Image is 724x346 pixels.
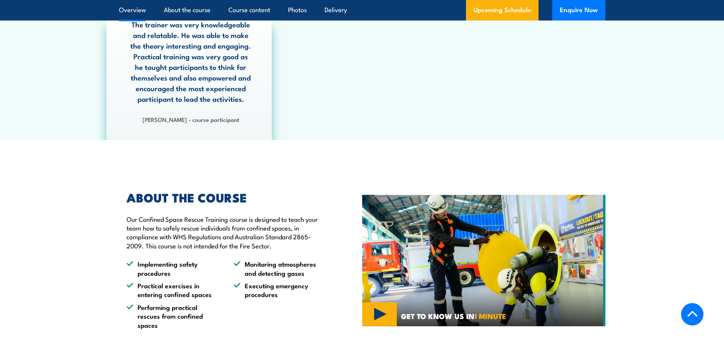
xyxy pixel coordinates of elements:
[127,303,220,329] li: Performing practical rescues from confined spaces
[362,195,605,326] img: Confined Space Entry Training
[127,192,327,202] h2: ABOUT THE COURSE
[143,115,239,123] strong: [PERSON_NAME] - course participant
[127,259,220,277] li: Implementing safety procedures
[234,281,327,299] li: Executing emergency procedures
[234,259,327,277] li: Monitoring atmospheres and detecting gases
[127,281,220,299] li: Practical exercises in entering confined spaces
[474,310,506,321] strong: 1 MINUTE
[127,215,327,250] p: Our Confined Space Rescue Training course is designed to teach your team how to safely rescue ind...
[129,19,253,104] p: The trainer was very knowledgeable and relatable. He was able to make the theory interesting and ...
[401,313,506,319] span: GET TO KNOW US IN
